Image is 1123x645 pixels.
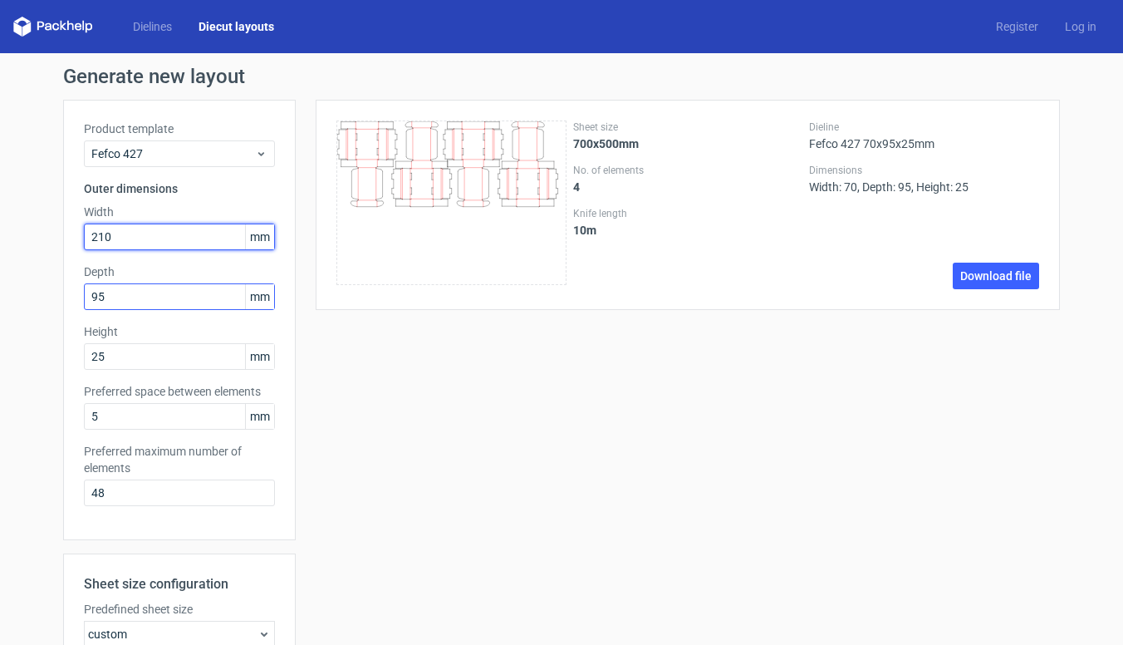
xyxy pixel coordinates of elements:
label: Preferred space between elements [84,383,275,400]
a: Register [983,18,1052,35]
span: mm [245,344,274,369]
label: Predefined sheet size [84,601,275,618]
strong: 700x500mm [573,137,639,150]
h1: Generate new layout [63,66,1060,86]
a: Dielines [120,18,185,35]
strong: 4 [573,180,580,194]
a: Diecut layouts [185,18,287,35]
span: Fefco 427 [91,145,255,162]
label: Preferred maximum number of elements [84,443,275,476]
label: Dieline [809,121,1039,134]
label: Depth [84,263,275,280]
label: Product template [84,121,275,137]
a: Download file [953,263,1039,289]
span: mm [245,224,274,249]
h3: Outer dimensions [84,180,275,197]
span: mm [245,284,274,309]
label: Width [84,204,275,220]
label: Height [84,323,275,340]
h2: Sheet size configuration [84,574,275,594]
span: mm [245,404,274,429]
label: Sheet size [573,121,803,134]
strong: 10 m [573,224,596,237]
a: Log in [1052,18,1110,35]
label: Knife length [573,207,803,220]
label: Dimensions [809,164,1039,177]
div: Fefco 427 70x95x25mm [809,121,1039,150]
div: Width: 70, Depth: 95, Height: 25 [809,164,1039,194]
label: No. of elements [573,164,803,177]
